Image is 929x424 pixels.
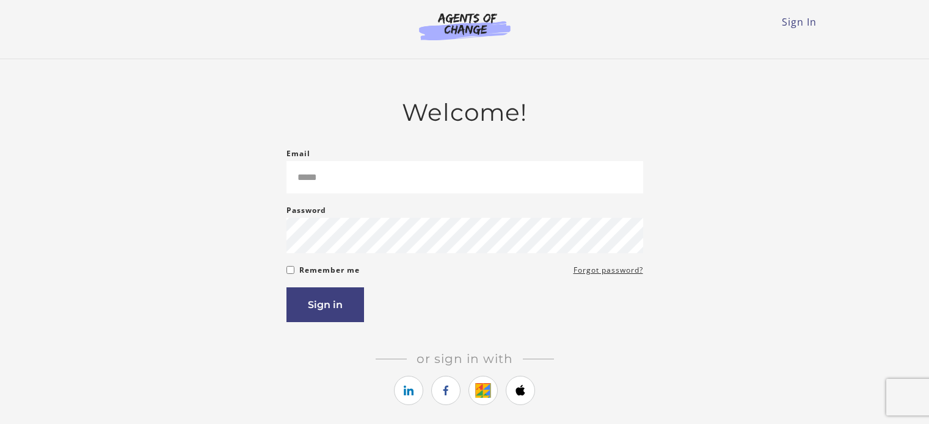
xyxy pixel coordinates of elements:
a: Forgot password? [574,263,643,278]
a: https://courses.thinkific.com/users/auth/google?ss%5Breferral%5D=&ss%5Buser_return_to%5D=&ss%5Bvi... [468,376,498,405]
span: Or sign in with [407,351,523,366]
label: Password [286,203,326,218]
a: Sign In [782,15,817,29]
label: Remember me [299,263,360,278]
h2: Welcome! [286,98,643,127]
img: Agents of Change Logo [406,12,523,40]
button: Sign in [286,287,364,322]
a: https://courses.thinkific.com/users/auth/apple?ss%5Breferral%5D=&ss%5Buser_return_to%5D=&ss%5Bvis... [506,376,535,405]
a: https://courses.thinkific.com/users/auth/linkedin?ss%5Breferral%5D=&ss%5Buser_return_to%5D=&ss%5B... [394,376,423,405]
label: Email [286,146,310,161]
a: https://courses.thinkific.com/users/auth/facebook?ss%5Breferral%5D=&ss%5Buser_return_to%5D=&ss%5B... [431,376,461,405]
